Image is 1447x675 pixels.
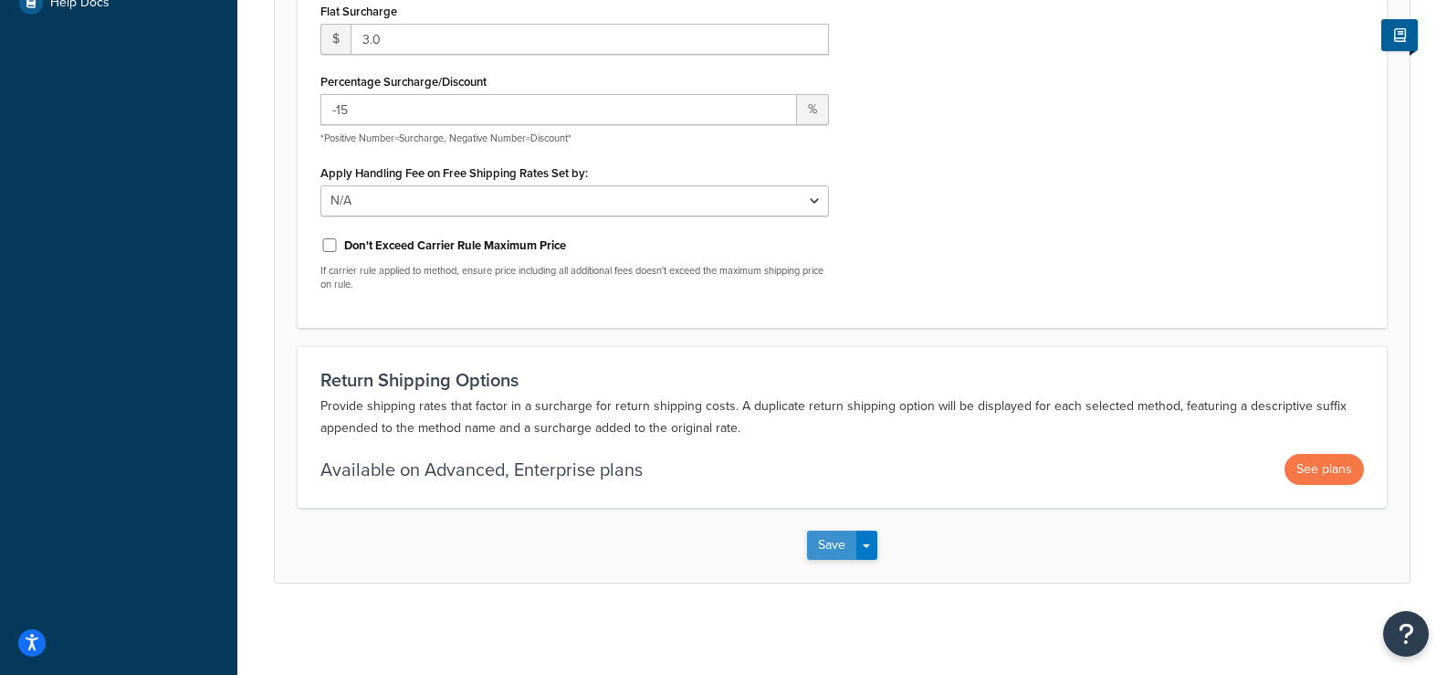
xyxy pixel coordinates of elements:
label: Apply Handling Fee on Free Shipping Rates Set by: [320,166,588,180]
p: Provide shipping rates that factor in a surcharge for return shipping costs. A duplicate return s... [320,396,1364,439]
button: Save [807,531,856,560]
button: See plans [1284,454,1364,485]
span: $ [320,24,351,55]
p: Available on Advanced, Enterprise plans [320,457,643,482]
h3: Return Shipping Options [320,370,1364,390]
button: Show Help Docs [1381,19,1418,51]
label: Flat Surcharge [320,5,397,18]
label: Percentage Surcharge/Discount [320,75,487,89]
span: % [797,94,829,125]
label: Don't Exceed Carrier Rule Maximum Price [344,237,566,254]
p: *Positive Number=Surcharge, Negative Number=Discount* [320,132,829,145]
button: Open Resource Center [1383,611,1429,657]
p: If carrier rule applied to method, ensure price including all additional fees doesn't exceed the ... [320,264,829,292]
